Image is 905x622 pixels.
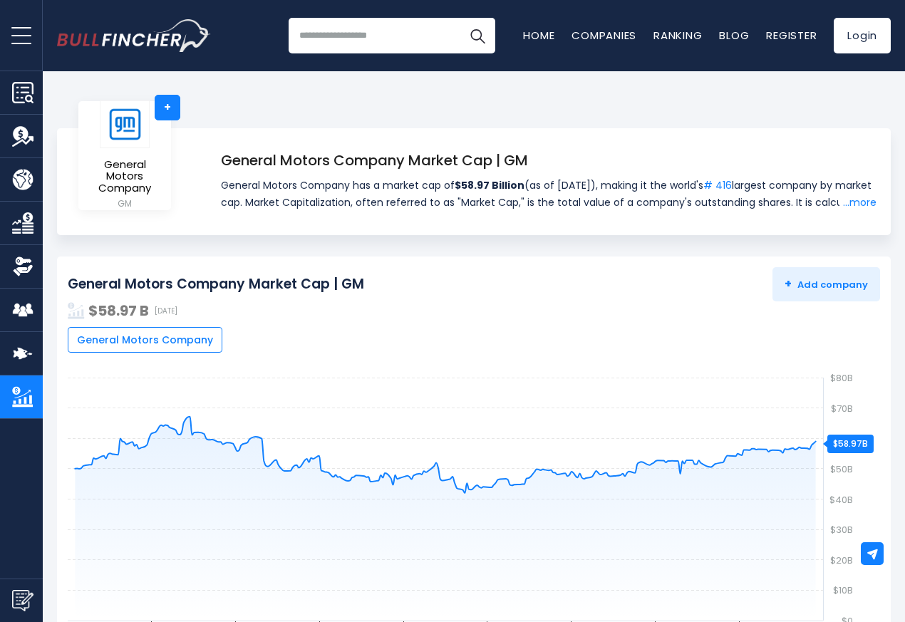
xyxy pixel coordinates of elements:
text: $80B [830,371,853,385]
div: $58.97B [827,435,874,453]
a: Home [523,28,554,43]
text: $70B [831,402,853,415]
strong: + [785,276,792,292]
h1: General Motors Company Market Cap | GM [221,150,876,171]
img: logo [100,100,150,148]
img: Bullfincher logo [57,19,211,52]
strong: $58.97 Billion [455,178,524,192]
text: $10B [833,584,853,597]
img: addasd [68,302,85,319]
span: General Motors Company has a market cap of (as of [DATE]), making it the world's largest company ... [221,177,876,211]
a: Blog [719,28,749,43]
a: Go to homepage [57,19,210,52]
a: Register [766,28,817,43]
a: General Motors Company GM [89,100,160,212]
text: $20B [830,554,853,567]
text: $40B [829,493,853,507]
span: General Motors Company [77,333,213,346]
text: $30B [830,523,853,537]
a: # 416 [703,178,732,192]
span: Add company [785,278,868,291]
span: [DATE] [155,306,177,316]
small: GM [90,197,160,210]
text: $60B [830,432,853,445]
a: Ranking [653,28,702,43]
h2: General Motors Company Market Cap | GM [68,276,364,294]
a: Companies [572,28,636,43]
a: + [155,95,180,120]
button: Search [460,18,495,53]
button: +Add company [772,267,880,301]
img: Ownership [12,256,33,277]
strong: $58.97 B [88,301,149,321]
text: $50B [830,462,853,476]
a: ...more [839,194,876,211]
a: Login [834,18,891,53]
span: General Motors Company [90,159,160,195]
